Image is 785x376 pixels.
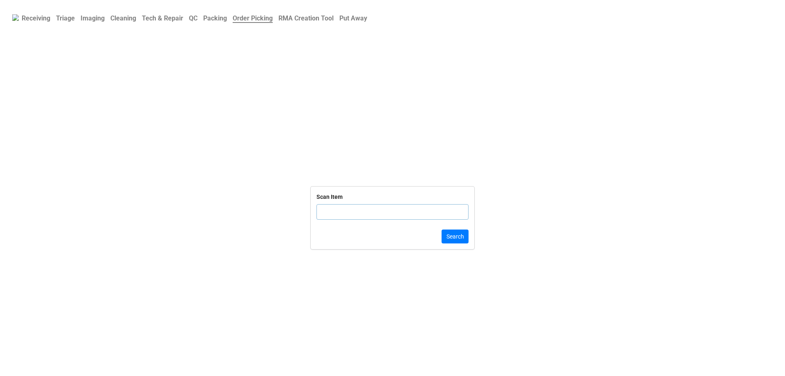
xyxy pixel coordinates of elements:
a: Triage [53,10,78,26]
b: Imaging [81,14,105,22]
b: Triage [56,14,75,22]
button: Search [442,230,469,243]
b: Packing [203,14,227,22]
a: Tech & Repair [139,10,186,26]
a: QC [186,10,200,26]
b: Order Picking [233,14,273,23]
a: Imaging [78,10,108,26]
img: RexiLogo.png [12,14,19,21]
a: Put Away [336,10,370,26]
a: Order Picking [230,10,276,26]
b: QC [189,14,197,22]
a: Cleaning [108,10,139,26]
b: RMA Creation Tool [278,14,334,22]
a: Packing [200,10,230,26]
div: Scan Item [316,192,343,201]
b: Put Away [339,14,367,22]
b: Tech & Repair [142,14,183,22]
b: Receiving [22,14,50,22]
b: Cleaning [110,14,136,22]
a: Receiving [19,10,53,26]
a: RMA Creation Tool [276,10,336,26]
